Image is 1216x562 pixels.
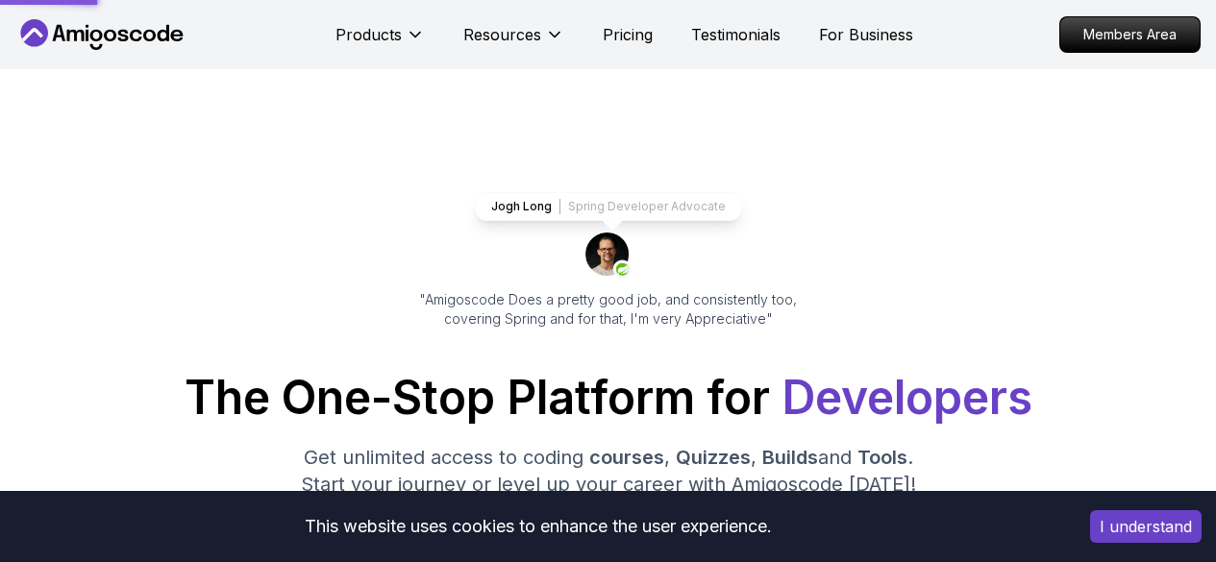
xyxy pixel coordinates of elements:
span: Tools [857,446,907,469]
button: Resources [463,23,564,61]
button: Products [335,23,425,61]
p: "Amigoscode Does a pretty good job, and consistently too, covering Spring and for that, I'm very ... [393,290,824,329]
p: Products [335,23,402,46]
span: Builds [762,446,818,469]
p: Get unlimited access to coding , , and . Start your journey or level up your career with Amigosco... [285,444,931,498]
p: Jogh Long [491,199,552,214]
a: Pricing [603,23,653,46]
p: Members Area [1060,17,1200,52]
h1: The One-Stop Platform for [15,375,1201,421]
span: courses [589,446,664,469]
a: For Business [819,23,913,46]
div: This website uses cookies to enhance the user experience. [14,505,1061,548]
button: Accept cookies [1090,510,1202,543]
p: Resources [463,23,541,46]
span: Quizzes [676,446,751,469]
p: Spring Developer Advocate [568,199,726,214]
img: josh long [585,232,632,279]
a: Members Area [1059,16,1201,53]
span: Developers [782,369,1032,426]
a: Testimonials [691,23,781,46]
